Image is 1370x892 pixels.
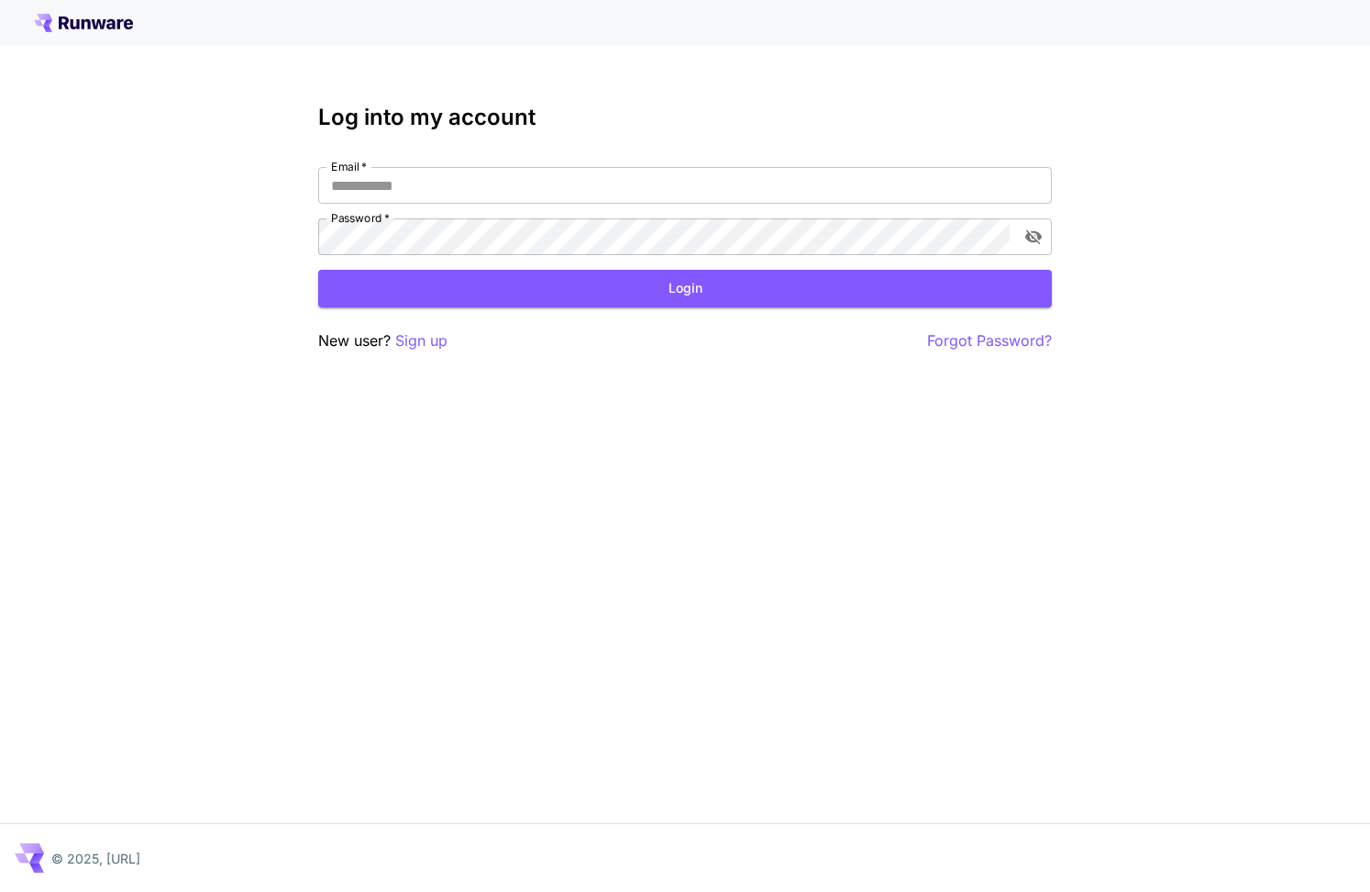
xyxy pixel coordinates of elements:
[927,329,1052,352] button: Forgot Password?
[318,270,1052,307] button: Login
[51,849,140,868] p: © 2025, [URL]
[318,329,447,352] p: New user?
[331,210,390,226] label: Password
[395,329,447,352] button: Sign up
[1017,220,1050,253] button: toggle password visibility
[318,105,1052,130] h3: Log into my account
[331,159,367,174] label: Email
